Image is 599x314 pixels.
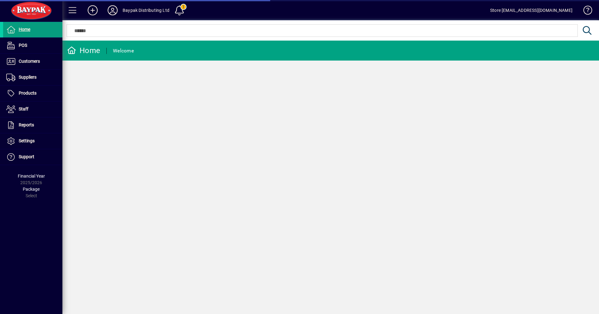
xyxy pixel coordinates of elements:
[19,27,30,32] span: Home
[3,117,62,133] a: Reports
[67,46,100,56] div: Home
[103,5,123,16] button: Profile
[3,70,62,85] a: Suppliers
[3,86,62,101] a: Products
[3,38,62,53] a: POS
[19,138,35,143] span: Settings
[19,122,34,127] span: Reports
[579,1,591,22] a: Knowledge Base
[3,149,62,165] a: Support
[19,75,37,80] span: Suppliers
[23,187,40,192] span: Package
[490,5,572,15] div: Store [EMAIL_ADDRESS][DOMAIN_NAME]
[18,174,45,179] span: Financial Year
[3,101,62,117] a: Staff
[19,91,37,96] span: Products
[19,154,34,159] span: Support
[3,54,62,69] a: Customers
[19,59,40,64] span: Customers
[123,5,169,15] div: Baypak Distributing Ltd
[19,106,28,111] span: Staff
[3,133,62,149] a: Settings
[113,46,134,56] div: Welcome
[19,43,27,48] span: POS
[83,5,103,16] button: Add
